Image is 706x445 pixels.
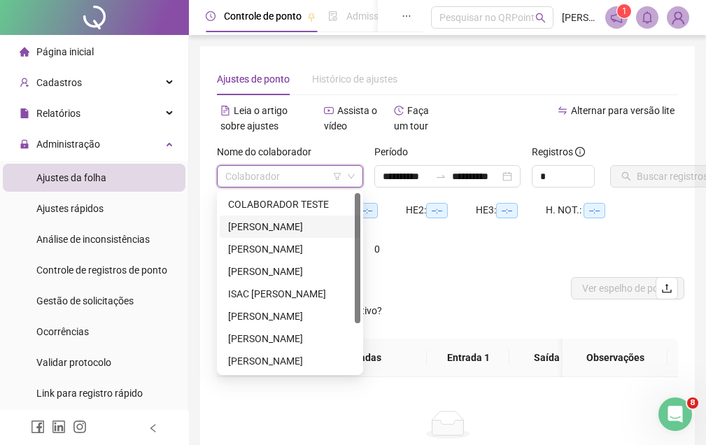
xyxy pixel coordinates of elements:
[36,295,134,306] span: Gestão de solicitações
[228,353,352,369] div: [PERSON_NAME]
[220,193,360,216] div: COLABORADOR TESTE
[328,11,338,21] span: file-done
[36,172,106,183] span: Ajustes da folha
[36,108,80,119] span: Relatórios
[220,216,360,238] div: EDILAN MOURA DE LIMA
[347,172,355,181] span: down
[36,139,100,150] span: Administração
[571,277,684,299] button: Ver espelho de ponto
[406,202,476,218] div: HE 2:
[374,243,380,255] span: 0
[574,350,656,365] span: Observações
[394,105,429,132] span: Faça um tour
[496,203,518,218] span: --:--
[562,10,597,25] span: [PERSON_NAME]
[661,283,672,294] span: upload
[228,219,352,234] div: [PERSON_NAME]
[535,13,546,23] span: search
[584,203,605,218] span: --:--
[336,202,406,218] div: HE 1:
[148,423,158,433] span: left
[217,73,290,85] span: Ajustes de ponto
[20,47,29,57] span: home
[641,11,654,24] span: bell
[206,11,216,21] span: clock-circle
[610,11,623,24] span: notification
[220,305,360,327] div: JOEL MACHADO JUSTO
[427,339,509,377] th: Entrada 1
[563,339,668,377] th: Observações
[52,420,66,434] span: linkedin
[228,241,352,257] div: [PERSON_NAME]
[228,309,352,324] div: [PERSON_NAME]
[509,339,592,377] th: Saída 1
[228,286,352,302] div: ISAC [PERSON_NAME]
[346,10,418,22] span: Admissão digital
[220,106,230,115] span: file-text
[217,144,320,160] label: Nome do colaborador
[73,420,87,434] span: instagram
[36,234,150,245] span: Análise de inconsistências
[36,326,89,337] span: Ocorrências
[220,327,360,350] div: JONATAS SAMPAIO VASCONCELOS
[374,144,417,160] label: Período
[36,46,94,57] span: Página inicial
[571,105,675,116] span: Alternar para versão lite
[324,105,377,132] span: Assista o vídeo
[31,420,45,434] span: facebook
[617,4,631,18] sup: 1
[435,171,446,182] span: to
[220,238,360,260] div: FIRMINO DOS SANTOSCRUZ FILHO
[36,77,82,88] span: Cadastros
[228,264,352,279] div: [PERSON_NAME]
[476,202,546,218] div: HE 3:
[307,13,316,21] span: pushpin
[402,11,411,21] span: ellipsis
[668,7,689,28] img: 77433
[622,6,627,16] span: 1
[333,172,341,181] span: filter
[20,78,29,87] span: user-add
[687,397,698,409] span: 8
[220,105,288,132] span: Leia o artigo sobre ajustes
[36,264,167,276] span: Controle de registros de ponto
[36,203,104,214] span: Ajustes rápidos
[36,388,143,399] span: Link para registro rápido
[228,331,352,346] div: [PERSON_NAME]
[228,197,352,212] div: COLABORADOR TESTE
[426,203,448,218] span: --:--
[575,147,585,157] span: info-circle
[220,260,360,283] div: FIRMINO DOS SANTOS FILHO
[658,397,692,431] iframe: Intercom live chat
[435,171,446,182] span: swap-right
[220,350,360,372] div: JOSE NILTON FERREIRA DOS SANTOS
[356,203,378,218] span: --:--
[324,106,334,115] span: youtube
[532,144,585,160] span: Registros
[20,108,29,118] span: file
[546,202,637,218] div: H. NOT.:
[558,106,567,115] span: swap
[20,139,29,149] span: lock
[394,106,404,115] span: history
[36,357,111,368] span: Validar protocolo
[220,283,360,305] div: ISAC NUNES DOS SANTOS CRUZ
[312,73,397,85] span: Histórico de ajustes
[224,10,302,22] span: Controle de ponto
